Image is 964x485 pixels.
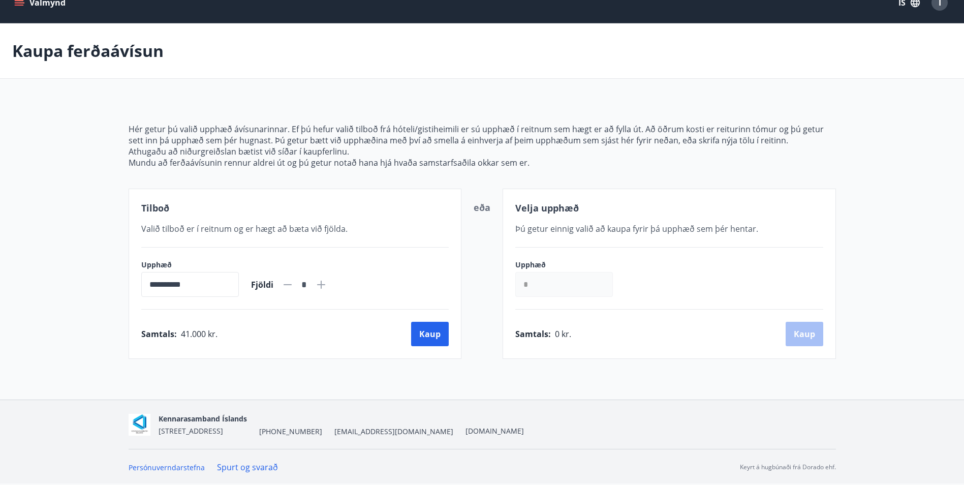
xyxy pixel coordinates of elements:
p: Hér getur þú valið upphæð ávísunarinnar. Ef þú hefur valið tilboð frá hóteli/gistiheimili er sú u... [129,124,836,146]
span: [STREET_ADDRESS] [159,426,223,436]
p: Kaupa ferðaávísun [12,40,164,62]
button: Kaup [411,322,449,346]
span: Valið tilboð er í reitnum og er hægt að bæta við fjölda. [141,223,348,234]
a: Spurt og svarað [217,462,278,473]
span: Kennarasamband Íslands [159,414,247,423]
span: Velja upphæð [515,202,579,214]
a: Persónuverndarstefna [129,463,205,472]
span: [PHONE_NUMBER] [259,427,322,437]
p: Mundu að ferðaávísunin rennur aldrei út og þú getur notað hana hjá hvaða samstarfsaðila okkar sem... [129,157,836,168]
span: Samtals : [141,328,177,340]
img: AOgasd1zjyUWmx8qB2GFbzp2J0ZxtdVPFY0E662R.png [129,414,150,436]
span: 41.000 kr. [181,328,217,340]
span: eða [474,201,490,214]
span: Samtals : [515,328,551,340]
span: [EMAIL_ADDRESS][DOMAIN_NAME] [334,427,453,437]
label: Upphæð [515,260,623,270]
a: [DOMAIN_NAME] [465,426,524,436]
label: Upphæð [141,260,239,270]
span: Fjöldi [251,279,273,290]
p: Keyrt á hugbúnaði frá Dorado ehf. [740,463,836,472]
span: Tilboð [141,202,169,214]
span: 0 kr. [555,328,571,340]
span: Þú getur einnig valið að kaupa fyrir þá upphæð sem þér hentar. [515,223,758,234]
p: Athugaðu að niðurgreiðslan bætist við síðar í kaupferlinu. [129,146,836,157]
